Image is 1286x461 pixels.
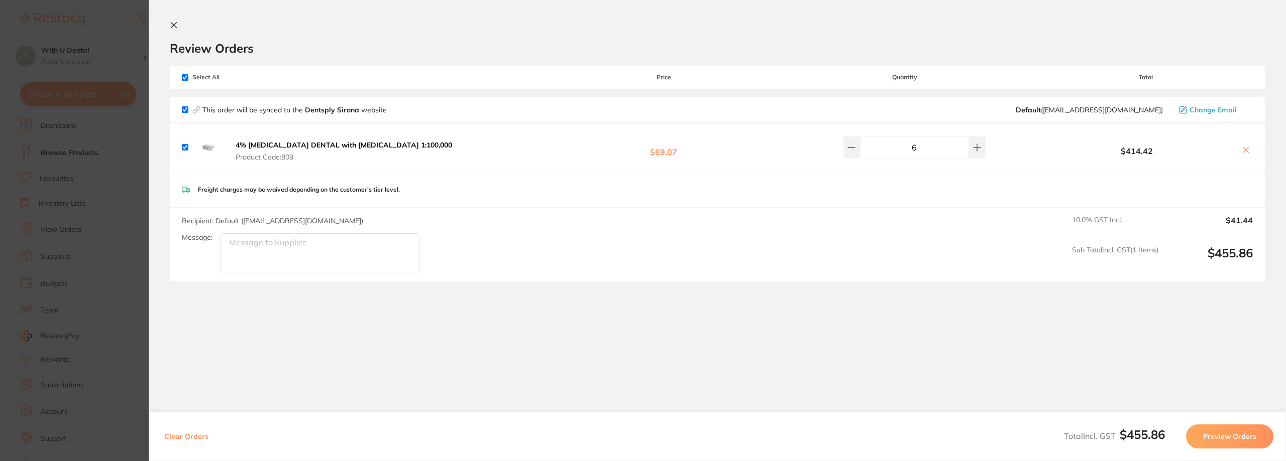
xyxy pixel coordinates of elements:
[1039,74,1253,81] span: Total
[202,106,387,114] p: This order will be synced to the website
[557,74,771,81] span: Price
[182,233,212,242] label: Message:
[1186,424,1273,448] button: Preview Orders
[236,140,452,149] b: 4% [MEDICAL_DATA] DENTAL with [MEDICAL_DATA] 1:100,000
[1072,246,1158,273] span: Sub Total Incl. GST ( 1 Items)
[1190,106,1237,114] span: Change Email
[233,140,455,162] button: 4% [MEDICAL_DATA] DENTAL with [MEDICAL_DATA] 1:100,000 Product Code:809
[1016,105,1041,114] b: Default
[1039,146,1235,156] b: $414.42
[1166,216,1253,238] output: $41.44
[198,186,400,193] p: Freight charges may be waived depending on the customer's tier level.
[236,153,452,161] span: Product Code: 809
[192,131,225,164] img: aG5iZnVrNQ
[1120,427,1165,442] b: $455.86
[305,105,361,114] strong: Dentsply Sirona
[771,74,1039,81] span: Quantity
[182,216,363,225] span: Recipient: Default ( [EMAIL_ADDRESS][DOMAIN_NAME] )
[557,138,771,157] b: $69.07
[1072,216,1158,238] span: 10.0 % GST Incl.
[1064,431,1165,441] span: Total Incl. GST
[1016,106,1163,114] span: clientservices@dentsplysirona.com
[170,41,1265,56] h2: Review Orders
[182,74,282,81] span: Select All
[161,424,211,448] button: Clear Orders
[1176,105,1253,114] button: Change Email
[1166,246,1253,273] output: $455.86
